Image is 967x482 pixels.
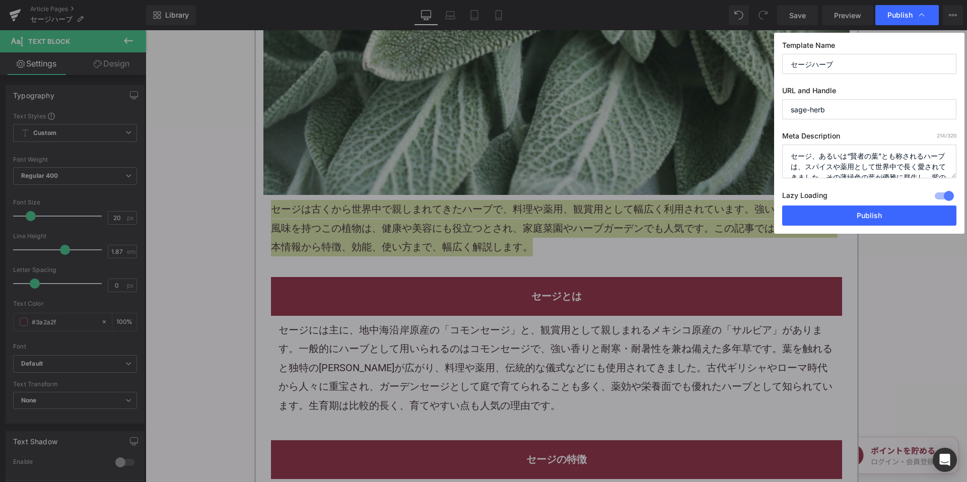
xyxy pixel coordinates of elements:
label: Meta Description [782,131,956,145]
span: /320 [937,132,956,139]
h2: セージの特徴 [133,420,689,439]
span: Publish [887,11,913,20]
button: Publish [782,205,956,226]
p: セージは古くから世界中で親しまれてきたハーブで、料理や薬用、観賞用として幅広く利用されています。強い香りと独特の風味を持つこの植物は、健康や美容にも役立つとされ、家庭菜園やハーブガーデンでも人気... [125,170,697,226]
h2: セージとは [133,257,689,276]
div: セージには主に、地中海沿岸原産の「コモンセージ」と、観賞用として親しまれるメキシコ原産の「サルビア」があります。一般的にハーブとして用いられるのはコモンセージで、強い香りと耐寒・耐暑性を兼ね備え... [133,291,689,385]
label: URL and Handle [782,86,956,99]
label: Lazy Loading [782,189,827,205]
span: 214 [937,132,945,139]
div: Open Intercom Messenger [933,448,957,472]
label: Template Name [782,41,956,54]
textarea: セージ、あるいは“賢者の葉”とも称されるハーブは、スパイスや薬用として世界中で長く愛されてきました。その薄緑色の葉が優雅に群生し、紫の花を咲かせるセージは、ガーデンだけでなく、キッチンや健康の観... [782,145,956,178]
